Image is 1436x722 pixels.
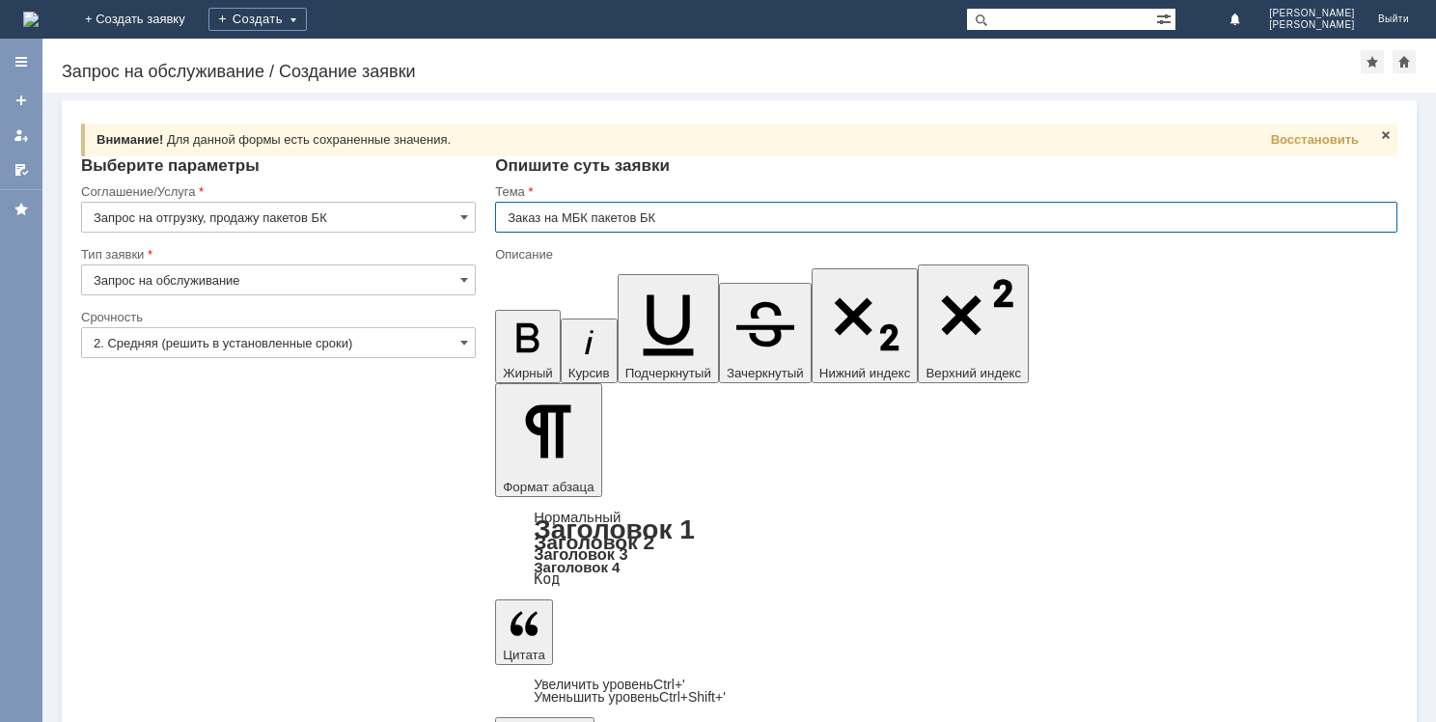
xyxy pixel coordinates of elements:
[727,366,804,380] span: Зачеркнутый
[534,545,627,563] a: Заголовок 3
[495,599,553,665] button: Цитата
[503,480,594,494] span: Формат абзаца
[819,366,911,380] span: Нижний индекс
[925,366,1021,380] span: Верхний индекс
[495,511,1397,586] div: Формат абзаца
[81,185,472,198] div: Соглашение/Услуга
[6,154,37,185] a: Мои согласования
[534,514,695,544] a: Заголовок 1
[534,570,560,588] a: Код
[97,132,163,147] span: Внимание!
[534,531,654,553] a: Заголовок 2
[6,120,37,151] a: Мои заявки
[167,132,451,147] span: Для данной формы есть сохраненные значения.
[495,679,1397,704] div: Цитата
[625,366,711,380] span: Подчеркнутый
[653,677,685,692] span: Ctrl+'
[8,116,282,162] div: Прошу прислать на МБК Челябинск 5 пакеты майка БК маленькие 2 упаковки, средние 2 упаковки, больш...
[503,366,553,380] span: Жирный
[534,677,685,692] a: Increase
[23,12,39,27] a: Перейти на домашнюю страницу
[812,268,919,383] button: Нижний индекс
[6,85,37,116] a: Создать заявку
[495,310,561,383] button: Жирный
[495,156,670,175] span: Опишите суть заявки
[918,264,1029,383] button: Верхний индекс
[495,185,1394,198] div: Тема
[1361,50,1384,73] div: Добавить в избранное
[208,8,307,31] div: Создать
[568,366,610,380] span: Курсив
[62,62,1361,81] div: Запрос на обслуживание / Создание заявки
[659,689,726,705] span: Ctrl+Shift+'
[534,509,621,525] a: Нормальный
[495,248,1394,261] div: Описание
[1378,127,1394,143] span: Закрыть
[23,12,39,27] img: logo
[1271,132,1359,147] span: Восстановить
[618,274,719,383] button: Подчеркнутый
[561,319,618,383] button: Курсив
[719,283,812,383] button: Зачеркнутый
[81,156,260,175] span: Выберите параметры
[8,23,282,69] div: Прошу прислать на МБК Челябинск 2 пакеты майка БК маленькие 2 упаковки, средние 2 упаковки, больш...
[81,311,472,323] div: Срочность
[81,248,472,261] div: Тип заявки
[1269,19,1355,31] span: [PERSON_NAME]
[8,69,282,116] div: Прошу прислать на МБК Челябинск 4 пакеты майка БК маленькие 2 упаковки, средние 2 упаковки, больш...
[503,648,545,662] span: Цитата
[1269,8,1355,19] span: [PERSON_NAME]
[534,559,620,575] a: Заголовок 4
[495,383,601,497] button: Формат абзаца
[1393,50,1416,73] div: Сделать домашней страницей
[534,689,726,705] a: Decrease
[8,8,282,23] div: [PERSON_NAME]
[1156,9,1175,27] span: Расширенный поиск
